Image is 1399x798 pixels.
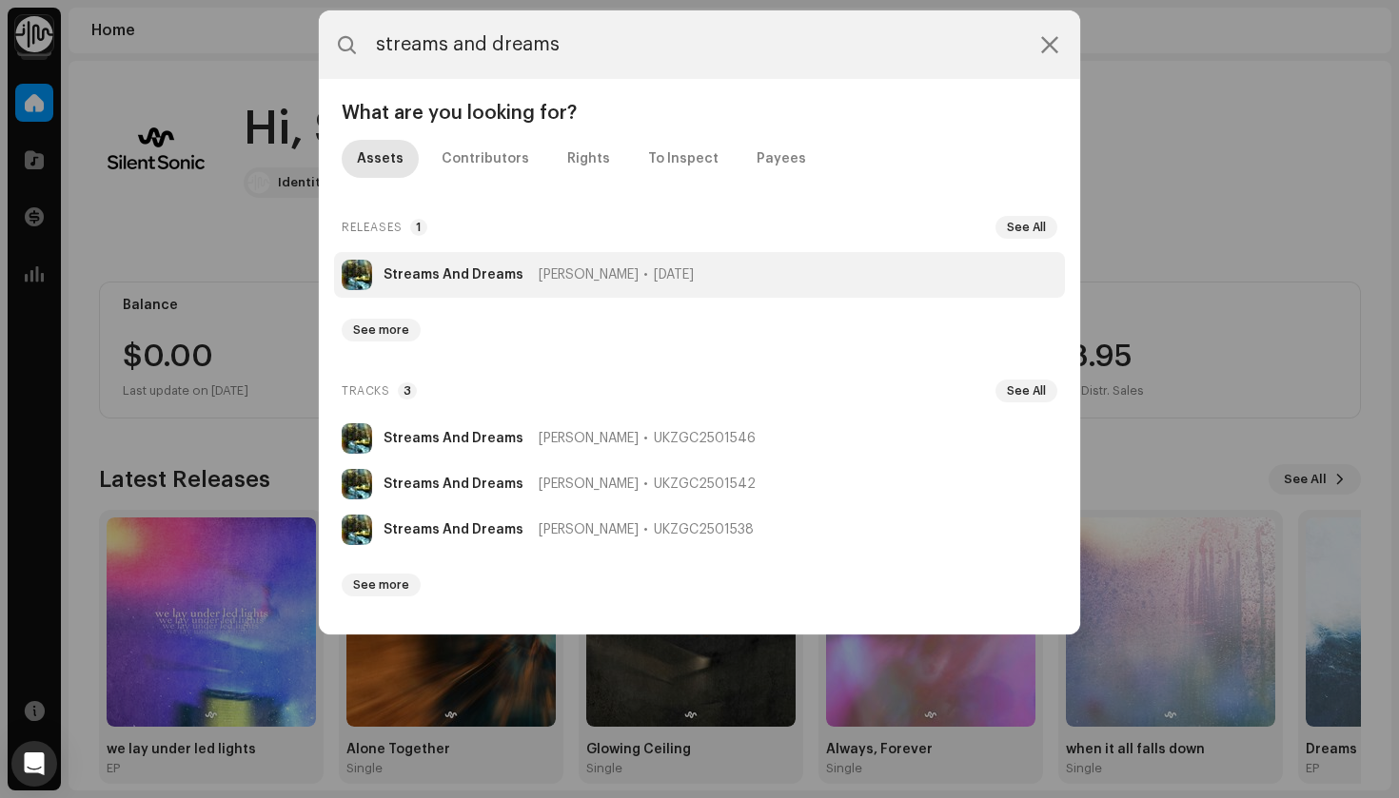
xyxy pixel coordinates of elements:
span: [PERSON_NAME] [539,267,639,282]
span: [PERSON_NAME] [539,431,639,446]
strong: Streams And Dreams [384,477,523,492]
div: Assets [357,140,404,178]
span: See more [353,322,409,338]
p-badge: 3 [398,382,417,399]
div: Payees [757,140,806,178]
button: See more [342,574,421,596]
button: See All [995,216,1057,239]
img: 000eabfa-5153-4382-9fed-8cb75de6ab48 [342,423,372,454]
img: 000eabfa-5153-4382-9fed-8cb75de6ab48 [342,515,372,545]
p-badge: 1 [410,219,427,236]
strong: Streams And Dreams [384,431,523,446]
div: To Inspect [648,140,719,178]
span: UKZGC2501542 [654,477,756,492]
strong: Streams And Dreams [384,267,523,282]
button: See more [342,319,421,341]
div: Rights [567,140,610,178]
span: [PERSON_NAME] [539,522,639,537]
strong: Streams And Dreams [384,522,523,537]
input: Search [319,10,1080,79]
span: [PERSON_NAME] [539,477,639,492]
div: Open Intercom Messenger [11,741,57,787]
span: See All [1007,220,1046,235]
div: What are you looking for? [334,102,1065,125]
div: Contributors [442,140,529,178]
button: See All [995,380,1057,402]
span: UKZGC2501538 [654,522,754,537]
span: [DATE] [654,267,694,282]
span: Tracks [342,380,390,402]
span: See more [353,577,409,593]
img: 000eabfa-5153-4382-9fed-8cb75de6ab48 [342,260,372,290]
span: See All [1007,383,1046,399]
img: 000eabfa-5153-4382-9fed-8cb75de6ab48 [342,469,372,499]
span: Releases [342,216,403,239]
span: UKZGC2501546 [654,431,756,446]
